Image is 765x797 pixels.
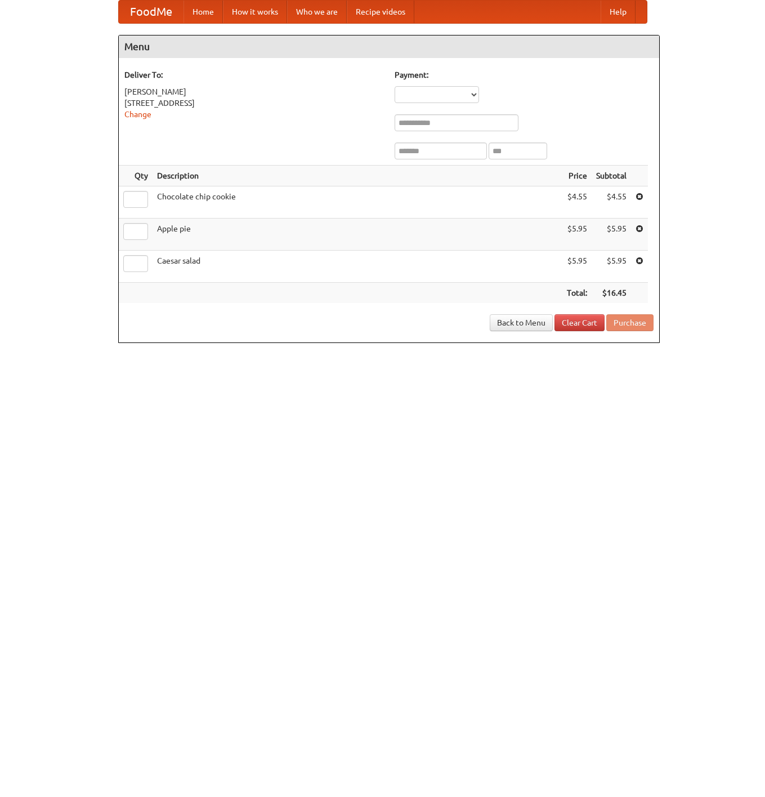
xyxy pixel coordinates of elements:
[119,35,659,58] h4: Menu
[119,1,184,23] a: FoodMe
[153,186,562,219] td: Chocolate chip cookie
[124,110,151,119] a: Change
[119,166,153,186] th: Qty
[554,314,605,331] a: Clear Cart
[347,1,414,23] a: Recipe videos
[124,86,383,97] div: [PERSON_NAME]
[606,314,654,331] button: Purchase
[223,1,287,23] a: How it works
[601,1,636,23] a: Help
[124,69,383,81] h5: Deliver To:
[592,186,631,219] td: $4.55
[562,219,592,251] td: $5.95
[592,166,631,186] th: Subtotal
[124,97,383,109] div: [STREET_ADDRESS]
[490,314,553,331] a: Back to Menu
[592,219,631,251] td: $5.95
[592,283,631,304] th: $16.45
[562,251,592,283] td: $5.95
[184,1,223,23] a: Home
[153,166,562,186] th: Description
[562,166,592,186] th: Price
[562,283,592,304] th: Total:
[592,251,631,283] td: $5.95
[287,1,347,23] a: Who we are
[562,186,592,219] td: $4.55
[153,219,562,251] td: Apple pie
[395,69,654,81] h5: Payment:
[153,251,562,283] td: Caesar salad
